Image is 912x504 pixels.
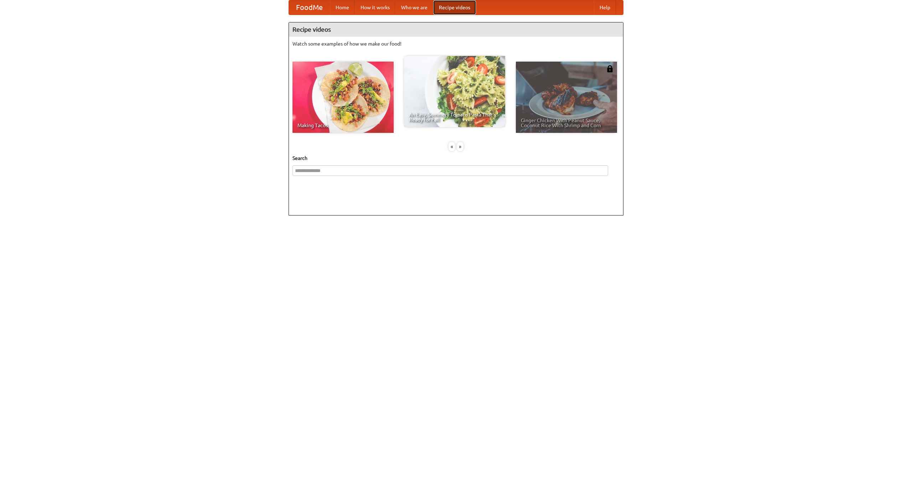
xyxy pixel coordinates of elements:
span: Making Tacos [297,123,389,128]
img: 483408.png [606,65,613,72]
a: An Easy, Summery Tomato Pasta That's Ready for Fall [404,56,505,127]
a: Making Tacos [292,62,394,133]
a: Home [330,0,355,15]
p: Watch some examples of how we make our food! [292,40,620,47]
a: Help [594,0,616,15]
a: Recipe videos [433,0,476,15]
h4: Recipe videos [289,22,623,37]
a: FoodMe [289,0,330,15]
a: How it works [355,0,395,15]
div: » [457,142,463,151]
a: Who we are [395,0,433,15]
h5: Search [292,155,620,162]
span: An Easy, Summery Tomato Pasta That's Ready for Fall [409,112,500,122]
div: « [449,142,455,151]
